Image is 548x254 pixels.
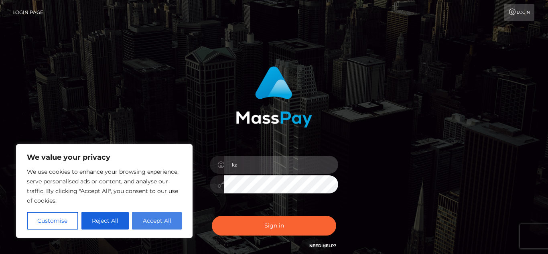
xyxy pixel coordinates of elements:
[132,212,182,230] button: Accept All
[504,4,534,21] a: Login
[81,212,129,230] button: Reject All
[27,212,78,230] button: Customise
[16,144,193,238] div: We value your privacy
[212,216,336,236] button: Sign in
[236,66,312,128] img: MassPay Login
[309,243,336,248] a: Need Help?
[27,167,182,205] p: We use cookies to enhance your browsing experience, serve personalised ads or content, and analys...
[27,152,182,162] p: We value your privacy
[12,4,43,21] a: Login Page
[224,156,338,174] input: Username...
